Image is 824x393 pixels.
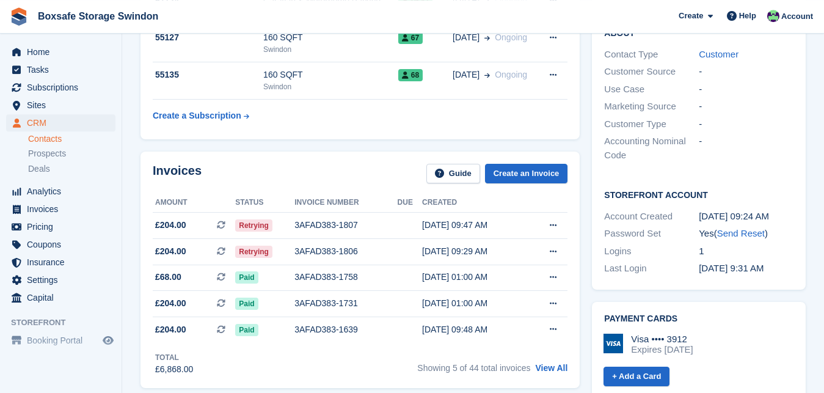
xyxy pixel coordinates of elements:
span: Paid [235,298,258,310]
span: £204.00 [155,323,186,336]
a: menu [6,218,115,235]
th: Created [422,193,527,213]
a: + Add a Card [603,367,669,387]
th: Status [235,193,294,213]
time: 2024-09-30 08:31:06 UTC [699,263,764,273]
div: [DATE] 01:00 AM [422,297,527,310]
div: Contact Type [604,48,699,62]
a: menu [6,332,115,349]
span: CRM [27,114,100,131]
div: 55127 [153,31,263,44]
a: menu [6,254,115,271]
a: menu [6,271,115,288]
span: Paid [235,271,258,284]
span: £204.00 [155,245,186,258]
div: Use Case [604,83,699,97]
div: Last Login [604,262,699,276]
div: 3AFAD383-1731 [294,297,397,310]
th: Amount [153,193,235,213]
span: 67 [398,32,423,44]
div: Swindon [263,81,398,92]
div: Account Created [604,210,699,224]
div: Visa •••• 3912 [631,334,693,345]
div: [DATE] 09:29 AM [422,245,527,258]
div: Expires [DATE] [631,344,693,355]
span: Paid [235,324,258,336]
a: Guide [426,164,480,184]
a: menu [6,43,115,61]
th: Invoice number [294,193,397,213]
span: Home [27,43,100,61]
a: menu [6,289,115,306]
div: Create a Subscription [153,109,241,122]
div: - [699,65,793,79]
div: £6,868.00 [155,363,193,376]
span: [DATE] [453,68,479,81]
div: Marketing Source [604,100,699,114]
div: Accounting Nominal Code [604,134,699,162]
div: 55135 [153,68,263,81]
div: [DATE] 09:47 AM [422,219,527,232]
div: 160 SQFT [263,68,398,81]
span: Tasks [27,61,100,78]
span: Create [679,10,703,22]
div: Yes [699,227,793,241]
span: 68 [398,69,423,81]
div: Customer Source [604,65,699,79]
span: Help [739,10,756,22]
img: Kim Virabi [767,10,779,22]
div: - [699,134,793,162]
span: ( ) [714,228,768,238]
span: Booking Portal [27,332,100,349]
span: Ongoing [495,32,527,42]
a: Deals [28,163,115,175]
a: Contacts [28,133,115,145]
span: £204.00 [155,219,186,232]
div: 3AFAD383-1639 [294,323,397,336]
h2: Payment cards [604,314,793,324]
div: 160 SQFT [263,31,398,44]
span: £204.00 [155,297,186,310]
a: View All [535,363,567,373]
span: Deals [28,163,50,175]
span: Prospects [28,148,66,160]
div: 3AFAD383-1758 [294,271,397,284]
a: menu [6,183,115,200]
span: Retrying [235,246,272,258]
div: [DATE] 01:00 AM [422,271,527,284]
span: [DATE] [453,31,479,44]
a: Send Reset [717,228,765,238]
img: Visa Logo [603,334,623,353]
span: Capital [27,289,100,306]
div: - [699,117,793,131]
div: Customer Type [604,117,699,131]
th: Due [398,193,423,213]
a: menu [6,200,115,218]
a: Create a Subscription [153,105,249,127]
a: menu [6,79,115,96]
a: Customer [699,49,738,59]
a: menu [6,114,115,131]
a: Create an Invoice [485,164,568,184]
div: 3AFAD383-1806 [294,245,397,258]
span: Storefront [11,317,122,329]
span: Sites [27,97,100,114]
div: Logins [604,244,699,259]
span: Retrying [235,219,272,232]
h2: Invoices [153,164,202,184]
span: Subscriptions [27,79,100,96]
span: £68.00 [155,271,181,284]
span: Coupons [27,236,100,253]
span: Pricing [27,218,100,235]
div: 3AFAD383-1807 [294,219,397,232]
a: menu [6,97,115,114]
span: Ongoing [495,70,527,79]
div: [DATE] 09:48 AM [422,323,527,336]
div: Password Set [604,227,699,241]
a: Boxsafe Storage Swindon [33,6,163,26]
span: Invoices [27,200,100,218]
a: Preview store [101,333,115,348]
a: Prospects [28,147,115,160]
div: Swindon [263,44,398,55]
span: Insurance [27,254,100,271]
